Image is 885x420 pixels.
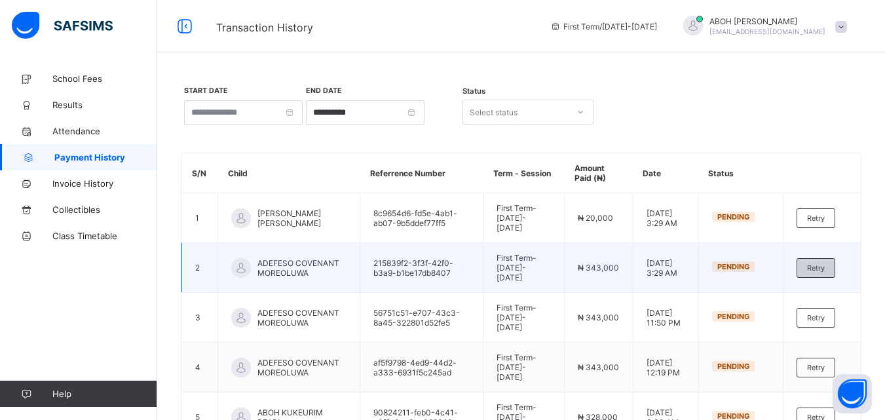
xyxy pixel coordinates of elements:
label: End Date [306,86,342,95]
span: Collectibles [52,204,157,215]
th: Child [218,153,360,193]
span: session/term information [550,22,657,31]
td: [DATE] 12:19 PM [633,343,698,392]
td: af5f9798-4ed9-44d2-a333-6931f5c245ad [360,343,483,392]
th: S/N [182,153,218,193]
span: ₦ 343,000 [578,362,619,372]
span: ₦ 343,000 [578,313,619,322]
span: School Fees [52,73,157,84]
img: safsims [12,12,113,39]
span: Pending [717,262,749,271]
span: ₦ 343,000 [578,263,619,273]
span: ₦ 20,000 [578,213,613,223]
td: 1 [182,193,218,243]
td: First Term - [DATE]-[DATE] [483,243,565,293]
td: [DATE] 3:29 AM [633,193,698,243]
span: ADEFESO COVENANT MOREOLUWA [257,358,347,377]
label: Start Date [184,86,228,95]
td: 56751c51-e707-43c3-8a45-322801d52fe5 [360,293,483,343]
div: Select status [470,100,518,124]
button: Open asap [833,374,872,413]
td: First Term - [DATE]-[DATE] [483,293,565,343]
span: ADEFESO COVENANT MOREOLUWA [257,308,347,328]
span: Pending [717,362,749,371]
span: Help [52,389,157,399]
td: 3 [182,293,218,343]
span: Pending [717,312,749,321]
span: [PERSON_NAME] [PERSON_NAME] [257,208,347,228]
span: Results [52,100,157,110]
th: Referrence Number [360,153,483,193]
span: [EMAIL_ADDRESS][DOMAIN_NAME] [709,28,825,35]
span: Invoice History [52,178,157,189]
span: Payment History [54,152,157,162]
th: Status [698,153,783,193]
th: Date [633,153,698,193]
td: [DATE] 11:50 PM [633,293,698,343]
td: 215839f2-3f3f-42f0-b3a9-b1be17db8407 [360,243,483,293]
span: Retry [807,263,825,273]
span: Transaction History [216,21,313,34]
th: Term - Session [483,153,565,193]
span: Attendance [52,126,157,136]
td: First Term - [DATE]-[DATE] [483,343,565,392]
th: Amount Paid (₦) [565,153,633,193]
td: [DATE] 3:29 AM [633,243,698,293]
span: Retry [807,363,825,372]
span: ADEFESO COVENANT MOREOLUWA [257,258,347,278]
span: Retry [807,214,825,223]
span: Retry [807,313,825,322]
span: Pending [717,212,749,221]
span: Class Timetable [52,231,157,241]
td: 2 [182,243,218,293]
div: ABOHDENIS [670,16,854,37]
td: 4 [182,343,218,392]
td: First Term - [DATE]-[DATE] [483,193,565,243]
span: Status [462,86,485,96]
td: 8c9654d6-fd5e-4ab1-ab07-9b5ddef77ff5 [360,193,483,243]
span: ABOH [PERSON_NAME] [709,16,825,26]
